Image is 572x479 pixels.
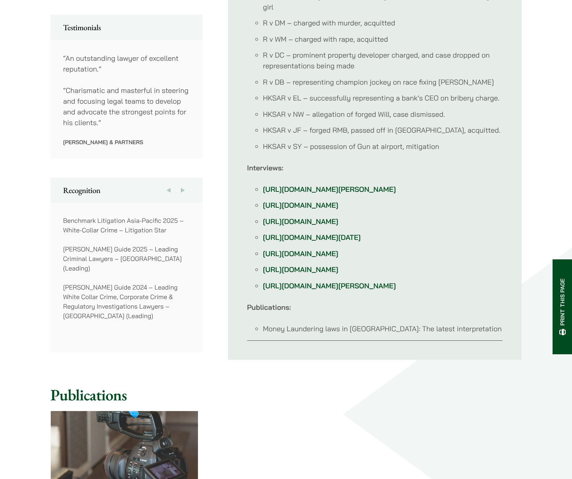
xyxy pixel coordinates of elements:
[50,385,522,404] h2: Publications
[263,93,503,103] li: HKSAR v EL – successfully representing a bank’s CEO on bribery charge.
[263,125,503,135] li: HKSAR v JF – forged RMB, passed off in [GEOGRAPHIC_DATA], acquitted.
[263,141,503,152] li: HKSAR v SY – possession of Gun at airport, mitigation
[263,323,503,334] li: Money Laundering laws in [GEOGRAPHIC_DATA]: The latest interpretation
[176,178,190,203] button: Next
[63,185,190,195] h2: Recognition
[263,109,503,120] li: HKSAR v NW – allegation of forged Will, case dismissed.
[263,249,338,258] a: [URL][DOMAIN_NAME]
[263,233,361,242] a: [URL][DOMAIN_NAME][DATE]
[63,282,190,321] p: [PERSON_NAME] Guide 2024 – Leading White Collar Crime, Corporate Crime & Regulatory Investigation...
[263,185,396,194] a: [URL][DOMAIN_NAME][PERSON_NAME]
[263,201,338,210] a: [URL][DOMAIN_NAME]
[263,50,503,71] li: R v DC – prominent property developer charged, and case dropped on representations being made
[247,163,284,172] strong: Interviews:
[263,34,503,44] li: R v WM – charged with rape, acquitted
[247,303,291,312] strong: Publications:
[263,17,503,28] li: R v DM – charged with murder, acquitted
[263,281,396,290] a: [URL][DOMAIN_NAME][PERSON_NAME]
[63,139,190,146] p: [PERSON_NAME] & Partners
[63,244,190,273] p: [PERSON_NAME] Guide 2025 – Leading Criminal Lawyers – [GEOGRAPHIC_DATA] (Leading)
[63,216,190,235] p: Benchmark Litigation Asia-Pacific 2025 – White-Collar Crime – Litigation Star
[263,217,338,226] a: [URL][DOMAIN_NAME]
[161,178,176,203] button: Previous
[63,85,190,128] p: “Charismatic and masterful in steering and focusing legal teams to develop and advocate the stron...
[263,77,503,87] li: R v DB – representing champion jockey on race fixing [PERSON_NAME]
[63,23,190,32] h2: Testimonials
[63,53,190,74] p: “An outstanding lawyer of excellent reputation.”
[263,265,338,274] a: [URL][DOMAIN_NAME]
